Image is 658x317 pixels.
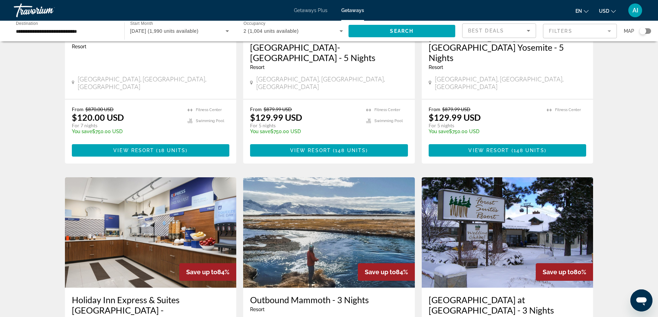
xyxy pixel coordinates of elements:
[514,148,544,153] span: 148 units
[72,112,124,122] p: $120.00 USD
[250,144,408,157] button: View Resort(148 units)
[186,268,217,276] span: Save up to
[72,129,92,134] span: You save
[113,148,154,153] span: View Resort
[244,28,299,34] span: 2 (1,004 units available)
[429,129,540,134] p: $750.00 USD
[468,28,504,33] span: Best Deals
[250,112,302,122] p: $129.99 USD
[179,263,236,281] div: 84%
[159,148,186,153] span: 18 units
[349,25,456,37] button: Search
[435,75,587,90] span: [GEOGRAPHIC_DATA], [GEOGRAPHIC_DATA], [GEOGRAPHIC_DATA]
[468,27,530,35] mat-select: Sort by
[422,177,593,288] img: RK73E01X.jpg
[429,129,449,134] span: You save
[429,112,481,122] p: $129.99 USD
[365,268,396,276] span: Save up to
[72,129,181,134] p: $750.00 USD
[358,263,415,281] div: 84%
[555,108,581,112] span: Fitness Center
[250,129,270,134] span: You save
[244,21,265,26] span: Occupancy
[429,65,443,70] span: Resort
[543,23,617,39] button: Filter
[16,21,38,26] span: Destination
[72,106,84,112] span: From
[632,7,638,14] span: AI
[630,289,652,311] iframe: Button to launch messaging window
[130,28,199,34] span: [DATE] (1,990 units available)
[14,1,83,19] a: Travorium
[442,106,470,112] span: $879.99 USD
[335,148,366,153] span: 148 units
[250,65,265,70] span: Resort
[468,148,509,153] span: View Resort
[250,129,359,134] p: $750.00 USD
[599,6,616,16] button: Change currency
[374,108,400,112] span: Fitness Center
[72,122,181,129] p: For 7 nights
[331,148,368,153] span: ( )
[429,122,540,129] p: For 5 nights
[154,148,188,153] span: ( )
[243,177,415,288] img: S286O01X.jpg
[390,28,413,34] span: Search
[85,106,114,112] span: $870.00 USD
[250,295,408,305] a: Outbound Mammoth - 3 Nights
[250,307,265,312] span: Resort
[374,119,403,123] span: Swimming Pool
[575,6,589,16] button: Change language
[429,295,587,315] a: [GEOGRAPHIC_DATA] at [GEOGRAPHIC_DATA] - 3 Nights
[196,119,224,123] span: Swimming Pool
[536,263,593,281] div: 80%
[599,8,609,14] span: USD
[65,177,237,288] img: RX35O01X.jpg
[250,32,408,63] a: Fairfield Inn & Suites [GEOGRAPHIC_DATA]-[GEOGRAPHIC_DATA] - 5 Nights
[72,44,86,49] span: Resort
[256,75,408,90] span: [GEOGRAPHIC_DATA], [GEOGRAPHIC_DATA], [GEOGRAPHIC_DATA]
[429,106,440,112] span: From
[575,8,582,14] span: en
[78,75,229,90] span: [GEOGRAPHIC_DATA], [GEOGRAPHIC_DATA], [GEOGRAPHIC_DATA]
[250,106,262,112] span: From
[250,122,359,129] p: For 5 nights
[624,26,634,36] span: Map
[543,268,574,276] span: Save up to
[626,3,644,18] button: User Menu
[429,32,587,63] a: [GEOGRAPHIC_DATA] [GEOGRAPHIC_DATA] Yosemite - 5 Nights
[509,148,546,153] span: ( )
[290,148,331,153] span: View Resort
[341,8,364,13] a: Getaways
[429,144,587,157] button: View Resort(148 units)
[264,106,292,112] span: $879.99 USD
[294,8,327,13] a: Getaways Plus
[130,21,153,26] span: Start Month
[72,144,230,157] button: View Resort(18 units)
[196,108,222,112] span: Fitness Center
